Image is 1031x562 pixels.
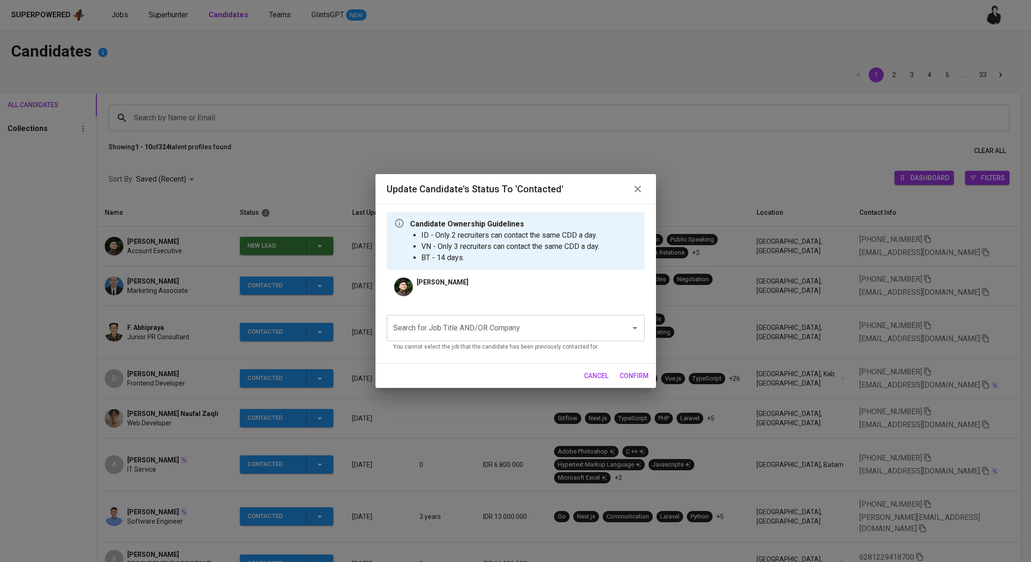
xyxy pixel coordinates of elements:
span: confirm [620,370,649,382]
h6: Update Candidate's Status to 'Contacted' [387,182,563,197]
p: Candidate Ownership Guidelines [410,219,599,230]
button: confirm [616,367,652,385]
li: BT - 14 days. [421,252,599,263]
button: cancel [580,367,612,385]
li: VN - Only 3 recruiters can contact the same CDD a day. [421,241,599,252]
button: Open [628,321,642,335]
p: [PERSON_NAME] [417,277,469,287]
span: cancel [584,370,608,382]
img: 8212178f52abe07e2b0b8702ffc85aaf.jpg [394,277,413,296]
li: ID - Only 2 recruiters can contact the same CDD a day. [421,230,599,241]
p: You cannot select the job that the candidate has been previously contacted for. [393,343,638,352]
